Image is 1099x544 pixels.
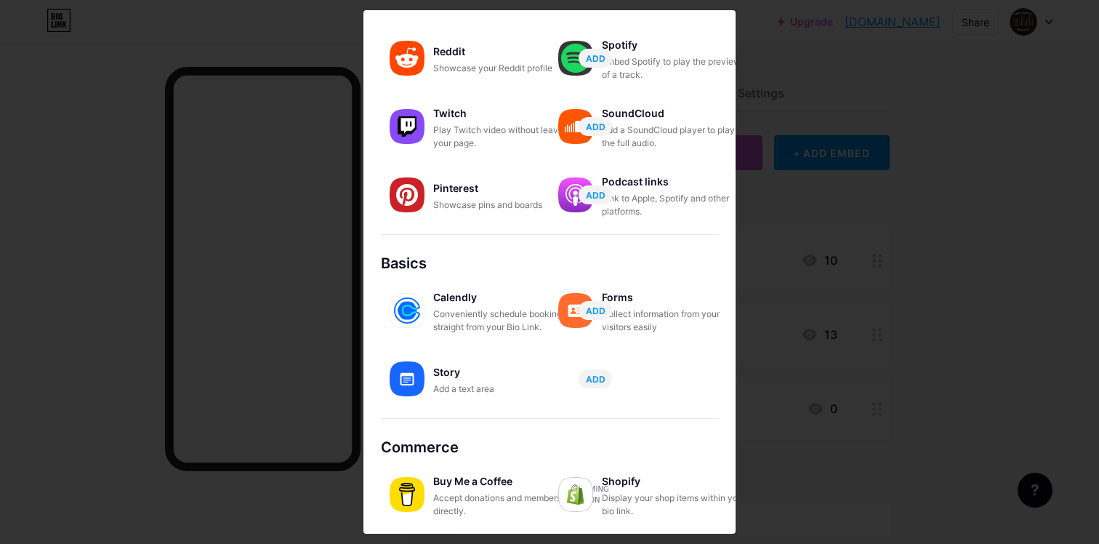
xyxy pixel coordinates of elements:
[558,41,593,76] img: spotify
[433,383,579,396] div: Add a text area
[602,172,747,192] div: Podcast links
[433,41,579,62] div: Reddit
[586,305,605,317] span: ADD
[558,109,593,144] img: soundcloud
[433,471,579,492] div: Buy Me a Coffee
[433,62,579,75] div: Showcase your Reddit profile
[390,361,424,396] img: story
[433,103,579,124] div: Twitch
[602,308,747,334] div: Collect information from your visitors easily
[602,124,747,150] div: Add a SoundCloud player to play the full audio.
[390,477,424,512] img: buymeacoffee
[602,492,747,518] div: Display your shop items within your bio link.
[433,199,579,212] div: Showcase pins and boards
[602,35,747,55] div: Spotify
[558,293,593,328] img: forms
[433,287,579,308] div: Calendly
[381,436,718,458] div: Commerce
[602,192,747,218] div: Link to Apple, Spotify and other platforms.
[433,178,579,199] div: Pinterest
[390,109,424,144] img: twitch
[579,185,612,204] button: ADD
[433,124,579,150] div: Play Twitch video without leaving your page.
[586,121,605,133] span: ADD
[433,362,579,383] div: Story
[558,477,593,512] img: shopify
[579,49,612,68] button: ADD
[579,369,612,388] button: ADD
[602,103,747,124] div: SoundCloud
[558,177,593,212] img: podcastlinks
[390,41,424,76] img: reddit
[586,189,605,201] span: ADD
[433,492,579,518] div: Accept donations and memberships directly.
[433,308,579,334] div: Conveniently schedule bookings straight from your Bio Link.
[390,177,424,212] img: pinterest
[579,301,612,320] button: ADD
[381,252,718,274] div: Basics
[602,471,747,492] div: Shopify
[586,52,605,65] span: ADD
[602,55,747,81] div: Embed Spotify to play the preview of a track.
[586,373,605,385] span: ADD
[579,117,612,136] button: ADD
[390,293,424,328] img: calendly
[602,287,747,308] div: Forms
